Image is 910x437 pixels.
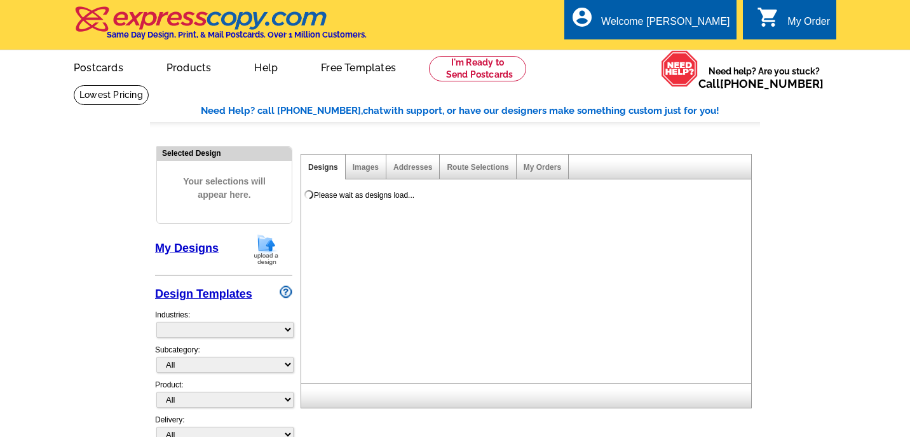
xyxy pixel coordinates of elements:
[107,30,367,39] h4: Same Day Design, Print, & Mail Postcards. Over 1 Million Customers.
[757,6,780,29] i: shopping_cart
[155,344,292,379] div: Subcategory:
[393,163,432,172] a: Addresses
[166,162,282,214] span: Your selections will appear here.
[201,104,760,118] div: Need Help? call [PHONE_NUMBER], with support, or have our designers make something custom just fo...
[280,286,292,298] img: design-wizard-help-icon.png
[353,163,379,172] a: Images
[301,52,416,81] a: Free Templates
[53,52,144,81] a: Postcards
[155,288,252,300] a: Design Templates
[155,303,292,344] div: Industries:
[146,52,232,81] a: Products
[314,190,414,201] div: Please wait as designs load...
[155,242,219,254] a: My Designs
[234,52,298,81] a: Help
[363,105,383,116] span: chat
[787,16,830,34] div: My Order
[757,14,830,30] a: shopping_cart My Order
[720,77,824,90] a: [PHONE_NUMBER]
[571,6,594,29] i: account_circle
[250,233,283,266] img: upload-design
[661,50,698,87] img: help
[157,147,292,159] div: Selected Design
[304,190,314,200] img: loading...
[74,15,367,39] a: Same Day Design, Print, & Mail Postcards. Over 1 Million Customers.
[308,163,338,172] a: Designs
[447,163,508,172] a: Route Selections
[698,65,830,90] span: Need help? Are you stuck?
[698,77,824,90] span: Call
[601,16,730,34] div: Welcome [PERSON_NAME]
[524,163,561,172] a: My Orders
[155,379,292,414] div: Product:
